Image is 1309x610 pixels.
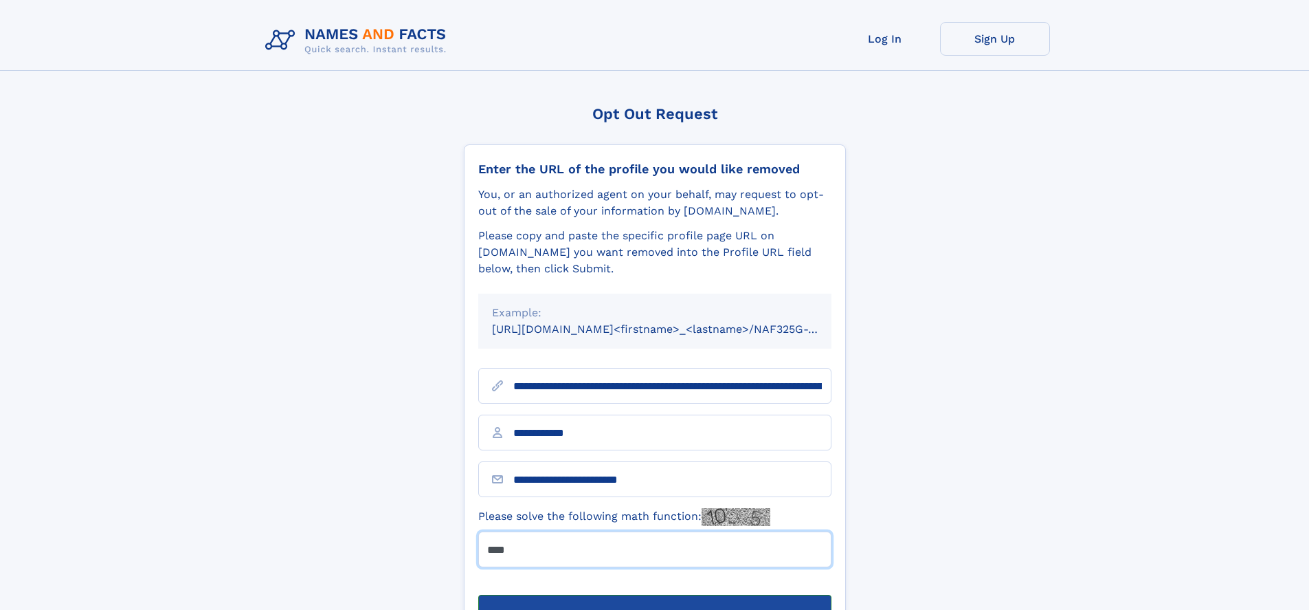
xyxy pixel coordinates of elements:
[478,228,831,277] div: Please copy and paste the specific profile page URL on [DOMAIN_NAME] you want removed into the Pr...
[478,162,831,177] div: Enter the URL of the profile you would like removed
[830,22,940,56] a: Log In
[464,105,846,122] div: Opt Out Request
[478,508,770,526] label: Please solve the following math function:
[260,22,458,59] img: Logo Names and Facts
[478,186,831,219] div: You, or an authorized agent on your behalf, may request to opt-out of the sale of your informatio...
[940,22,1050,56] a: Sign Up
[492,305,818,321] div: Example:
[492,323,858,336] small: [URL][DOMAIN_NAME]<firstname>_<lastname>/NAF325G-xxxxxxxx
